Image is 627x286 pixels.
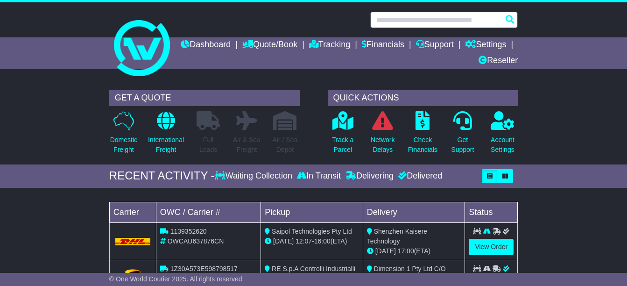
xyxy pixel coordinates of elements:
span: 1Z30A573E598798517 [170,265,238,272]
div: (ETA) [367,246,461,256]
p: Get Support [451,135,474,155]
div: Delivering [343,171,396,181]
span: 12:07 [296,237,312,245]
span: Dimension 1 Pty Ltd C/O GRAPH PAK [367,265,446,282]
a: Reseller [479,53,518,69]
a: AccountSettings [490,111,515,160]
a: Financials [362,37,404,53]
span: [DATE] [375,247,396,255]
a: GetSupport [451,111,474,160]
td: Status [465,202,518,222]
td: Pickup [261,202,363,222]
div: In Transit [295,171,343,181]
p: Network Delays [371,135,395,155]
div: Delivered [396,171,442,181]
p: Domestic Freight [110,135,137,155]
p: Air & Sea Freight [233,135,261,155]
a: Support [416,37,454,53]
p: Track a Parcel [332,135,353,155]
span: 16:00 [314,237,331,245]
span: Saipol Technologies Pty Ltd [272,228,352,235]
p: Account Settings [491,135,514,155]
a: InternationalFreight [148,111,184,160]
p: International Freight [148,135,184,155]
span: OWCAU637876CN [168,237,224,245]
span: 1139352620 [170,228,207,235]
div: Waiting Collection [215,171,295,181]
a: Dashboard [181,37,231,53]
a: DomesticFreight [110,111,138,160]
img: DHL.png [115,238,150,245]
a: View Order [469,239,514,255]
span: Shenzhen Kaisere Technology [367,228,427,245]
span: RE S.p.A Controlli Industrialli [272,265,355,272]
p: Check Financials [408,135,437,155]
p: Air / Sea Depot [273,135,298,155]
div: - (ETA) [265,236,359,246]
a: Quote/Book [242,37,297,53]
div: RECENT ACTIVITY - [109,169,215,183]
a: Settings [465,37,506,53]
td: OWC / Carrier # [156,202,261,222]
span: © One World Courier 2025. All rights reserved. [109,275,244,283]
a: Track aParcel [331,111,354,160]
p: Full Loads [197,135,220,155]
a: CheckFinancials [408,111,438,160]
a: NetworkDelays [370,111,395,160]
div: GET A QUOTE [109,90,300,106]
span: 17:00 [398,247,414,255]
a: Tracking [309,37,350,53]
span: [DATE] [273,237,294,245]
td: Delivery [363,202,465,222]
div: QUICK ACTIONS [328,90,518,106]
td: Carrier [109,202,156,222]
